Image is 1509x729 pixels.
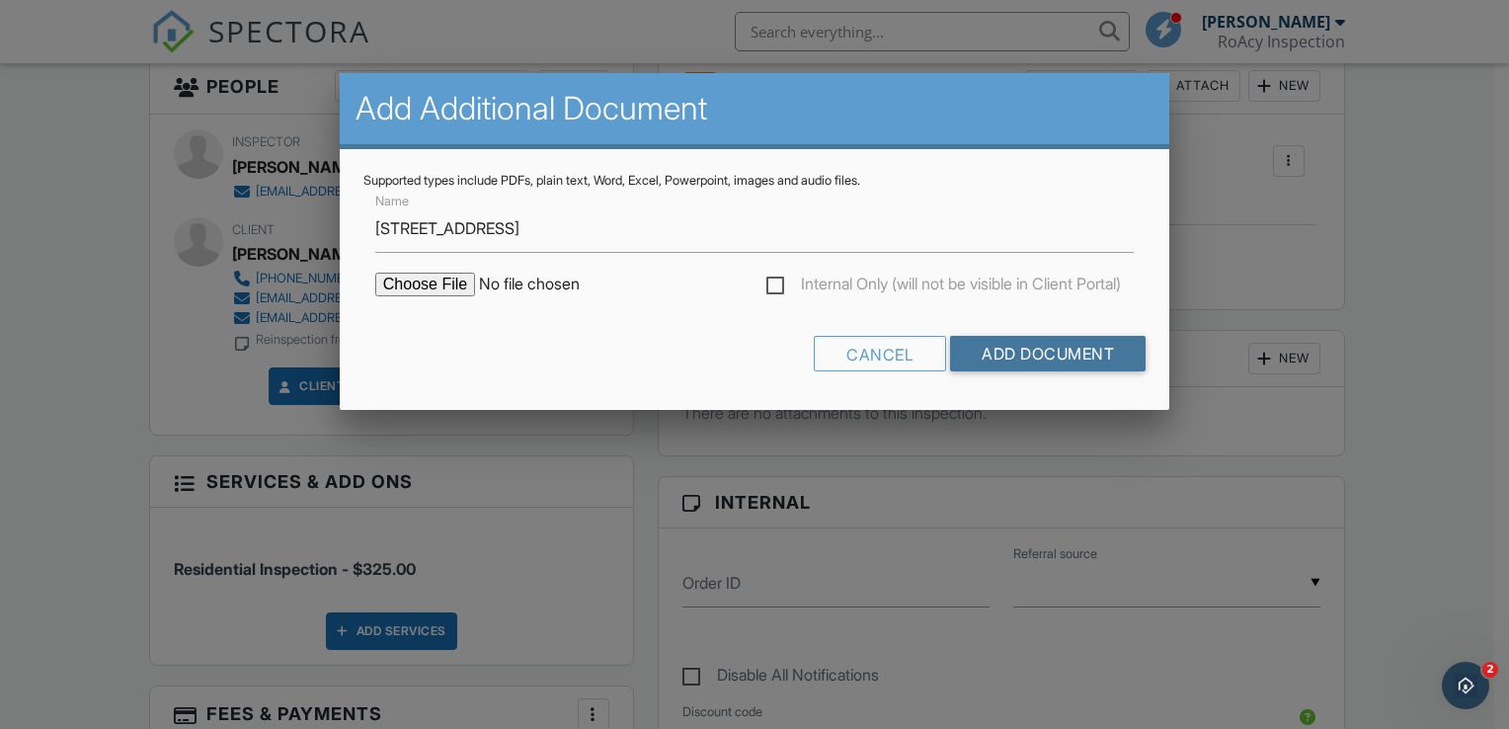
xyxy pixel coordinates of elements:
[814,336,946,371] div: Cancel
[363,173,1146,189] div: Supported types include PDFs, plain text, Word, Excel, Powerpoint, images and audio files.
[1482,662,1498,678] span: 2
[356,89,1153,128] h2: Add Additional Document
[375,193,409,210] label: Name
[1442,662,1489,709] iframe: Intercom live chat
[950,336,1146,371] input: Add Document
[766,275,1121,299] label: Internal Only (will not be visible in Client Portal)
